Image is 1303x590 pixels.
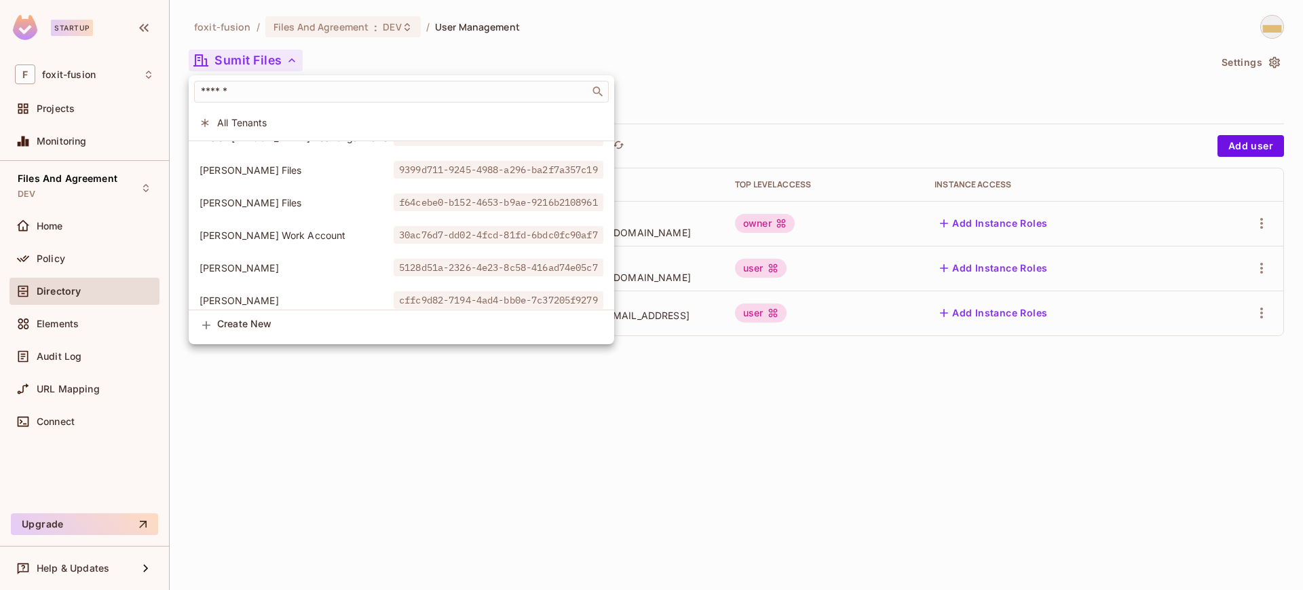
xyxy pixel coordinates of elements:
span: f64cebe0-b152-4653-b9ae-9216b2108961 [394,193,603,211]
div: Show only users with a role in this tenant: Kevin Files [189,253,614,282]
span: 5128d51a-2326-4e23-8c58-416ad74e05c7 [394,259,603,276]
div: Show only users with a role in this tenant: Kevin Files [189,286,614,315]
span: cffc9d82-7194-4ad4-bb0e-7c37205f9279 [394,291,603,309]
div: Show only users with a role in this tenant: Girija Files [189,155,614,185]
span: [PERSON_NAME] Files [200,164,394,177]
span: 9399d711-9245-4988-a296-ba2f7a357c19 [394,161,603,179]
span: [PERSON_NAME] [200,261,394,274]
div: Show only users with a role in this tenant: Himanshi Files [189,188,614,217]
span: [PERSON_NAME] [200,294,394,307]
div: Show only users with a role in this tenant: Himanshi Work Account [189,221,614,250]
span: [PERSON_NAME] Files [200,196,394,209]
span: 30ac76d7-dd02-4fcd-81fd-6bdc0fc90af7 [394,226,603,244]
span: All Tenants [217,116,603,129]
span: [PERSON_NAME] Work Account [200,229,394,242]
span: Create New [217,318,603,329]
